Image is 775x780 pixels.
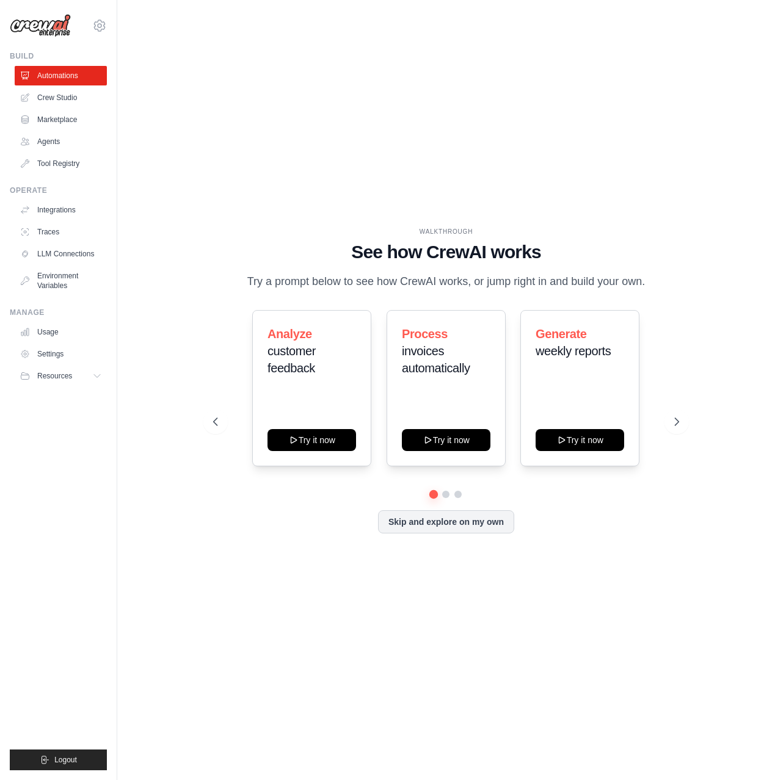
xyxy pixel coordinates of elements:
a: Tool Registry [15,154,107,173]
div: Manage [10,308,107,317]
button: Logout [10,749,107,770]
button: Resources [15,366,107,386]
span: Logout [54,755,77,765]
span: Resources [37,371,72,381]
div: Operate [10,186,107,195]
button: Try it now [536,429,624,451]
div: WALKTHROUGH [213,227,679,236]
span: weekly reports [536,344,611,358]
span: Analyze [267,327,312,341]
a: Traces [15,222,107,242]
span: invoices automatically [402,344,470,375]
span: Process [402,327,448,341]
p: Try a prompt below to see how CrewAI works, or jump right in and build your own. [241,273,651,291]
a: Usage [15,322,107,342]
div: Build [10,51,107,61]
a: LLM Connections [15,244,107,264]
button: Try it now [402,429,490,451]
span: customer feedback [267,344,316,375]
button: Skip and explore on my own [378,510,514,533]
h1: See how CrewAI works [213,241,679,263]
a: Marketplace [15,110,107,129]
a: Agents [15,132,107,151]
img: Logo [10,14,71,37]
a: Environment Variables [15,266,107,295]
a: Crew Studio [15,88,107,107]
button: Try it now [267,429,356,451]
a: Integrations [15,200,107,220]
a: Automations [15,66,107,85]
span: Generate [536,327,587,341]
a: Settings [15,344,107,364]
